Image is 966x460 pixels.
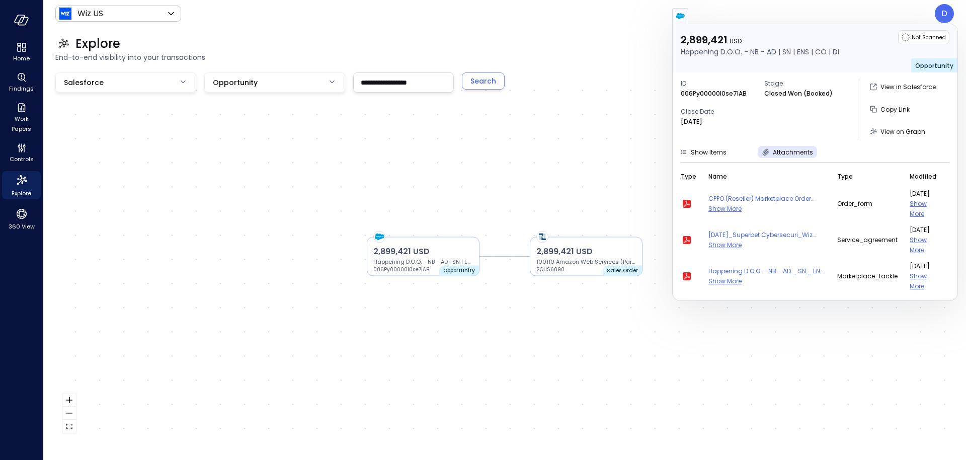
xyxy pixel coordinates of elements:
span: ID [681,79,756,89]
p: 006Py00000I0se7IAB [373,266,434,274]
span: Show More [910,199,927,218]
p: Happening D.O.O. - NB - AD | SN | ENS | CO | DI [681,46,839,57]
img: Icon [59,8,71,20]
button: View in Salesforce [866,79,940,96]
p: 2,899,421 [681,33,839,46]
span: USD [730,37,742,45]
div: Findings [2,70,41,95]
button: fit view [63,420,76,433]
span: Show More [708,204,742,213]
button: Attachments [758,146,817,158]
span: View on Graph [880,127,925,136]
span: Explore [12,188,31,198]
span: Show More [910,236,927,254]
p: Closed Won (Booked) [764,89,833,99]
span: order_form [837,199,898,209]
span: [DATE] [910,261,937,271]
span: Copy Link [880,105,910,114]
span: [DATE] [910,189,937,199]
span: Close Date [681,107,756,117]
span: Attachments [773,148,813,157]
span: marketplace_tackle [837,271,898,281]
div: Search [470,75,496,88]
button: Search [462,72,505,90]
span: Name [708,172,727,182]
span: Show More [708,241,742,249]
span: 360 View [9,221,35,232]
p: 006Py00000I0se7IAB [681,89,747,99]
span: Opportunity [915,61,953,70]
span: Show More [708,277,742,285]
div: React Flow controls [63,394,76,433]
div: Work Papers [2,101,41,135]
span: Findings [9,84,34,94]
p: 100110 Amazon Web Services (Partner) [536,258,636,266]
p: Happening D.O.O. - NB - AD | SN | ENS | CO | DI [373,258,473,266]
img: netsuite [537,232,548,243]
span: service_agreement [837,235,898,245]
span: Stage [764,79,840,89]
span: Controls [10,154,34,164]
p: SOUS6090 [536,266,597,274]
p: Opportunity [443,267,475,275]
p: Wiz US [77,8,103,20]
span: Work Papers [6,114,37,134]
img: salesforce [374,232,385,243]
span: Home [13,53,30,63]
a: Happening D.O.O. - NB - AD _ SN _ ENS _ CO _ DI_CPPO_DoIT_Acceptance [708,266,825,276]
a: [DATE]_Superbet Cybersecuri_Wiz Inc_Happening doo [708,230,825,240]
img: salesforce [675,11,685,21]
p: 2,899,421 USD [373,246,473,258]
a: CPPO (Reseller) Marketplace Order Form - Wiz - [Happening D.O.O_] (689affa861) (1) (version 1) [708,194,825,204]
button: Show Items [676,146,731,158]
div: Not Scanned [898,30,949,44]
span: [DATE] [910,225,937,235]
span: Modified [910,172,936,182]
div: Home [2,40,41,64]
p: [DATE] [681,117,702,127]
span: Type [837,172,853,182]
span: End-to-end visibility into your transactions [55,52,954,63]
span: Salesforce [64,77,104,88]
p: D [941,8,947,20]
button: zoom out [63,407,76,420]
p: View in Salesforce [880,82,936,92]
span: Show More [910,272,927,290]
span: Explore [75,36,120,52]
button: zoom in [63,394,76,407]
div: Dudu [935,4,954,23]
span: Opportunity [213,77,258,88]
button: View on Graph [866,123,929,140]
span: Type [681,172,696,182]
p: 2,899,421 USD [536,246,636,258]
p: Sales Order [607,267,638,275]
span: Show Items [691,148,727,157]
div: 360 View [2,205,41,233]
button: Copy Link [866,101,914,118]
div: Explore [2,171,41,199]
div: Controls [2,141,41,165]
